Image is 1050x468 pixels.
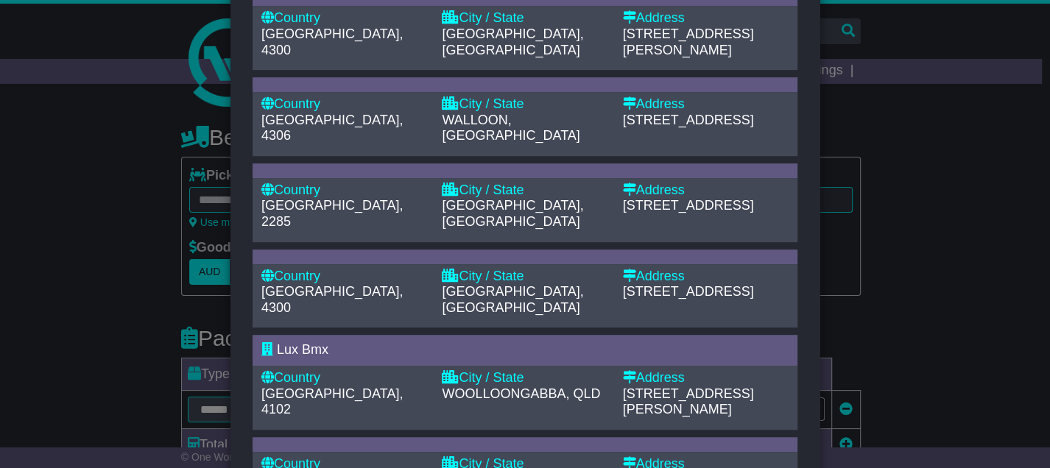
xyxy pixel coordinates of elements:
[442,10,607,26] div: City / State
[442,284,583,315] span: [GEOGRAPHIC_DATA], [GEOGRAPHIC_DATA]
[442,269,607,285] div: City / State
[261,96,427,113] div: Country
[623,370,789,386] div: Address
[261,386,403,417] span: [GEOGRAPHIC_DATA], 4102
[442,96,607,113] div: City / State
[261,198,403,229] span: [GEOGRAPHIC_DATA], 2285
[623,386,754,417] span: [STREET_ADDRESS][PERSON_NAME]
[261,113,403,143] span: [GEOGRAPHIC_DATA], 4306
[261,370,427,386] div: Country
[442,370,607,386] div: City / State
[623,269,789,285] div: Address
[261,182,427,199] div: Country
[623,198,754,213] span: [STREET_ADDRESS]
[261,284,403,315] span: [GEOGRAPHIC_DATA], 4300
[623,113,754,127] span: [STREET_ADDRESS]
[623,182,789,199] div: Address
[623,96,789,113] div: Address
[277,342,328,357] span: Lux Bmx
[623,10,789,26] div: Address
[623,284,754,299] span: [STREET_ADDRESS]
[442,182,607,199] div: City / State
[261,269,427,285] div: Country
[261,10,427,26] div: Country
[442,198,583,229] span: [GEOGRAPHIC_DATA], [GEOGRAPHIC_DATA]
[623,26,754,57] span: [STREET_ADDRESS][PERSON_NAME]
[442,113,579,143] span: WALLOON, [GEOGRAPHIC_DATA]
[261,26,403,57] span: [GEOGRAPHIC_DATA], 4300
[442,386,600,401] span: WOOLLOONGABBA, QLD
[442,26,583,57] span: [GEOGRAPHIC_DATA], [GEOGRAPHIC_DATA]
